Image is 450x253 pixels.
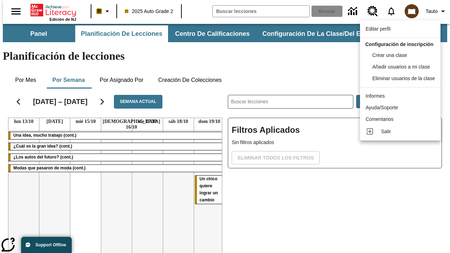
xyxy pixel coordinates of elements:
[372,52,407,58] span: Crear una clase
[381,129,391,134] span: Salir
[366,105,398,110] span: Ayuda/Soporte
[366,116,393,122] span: Comentarios
[366,93,385,99] span: Informes
[365,41,433,47] span: Configuración de inscripción
[366,26,391,32] span: Editar perfil
[372,64,430,70] span: Añadir usuarios a mi clase
[372,76,435,81] span: Eliminar usuarios de la clase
